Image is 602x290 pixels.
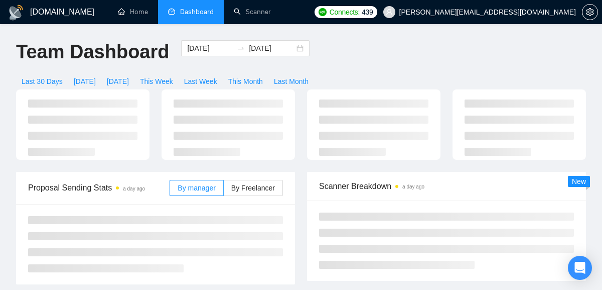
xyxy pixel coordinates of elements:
[28,181,170,194] span: Proposal Sending Stats
[184,76,217,87] span: Last Week
[187,43,233,54] input: Start date
[582,8,597,16] span: setting
[180,8,214,16] span: Dashboard
[319,8,327,16] img: upwork-logo.png
[402,184,424,189] time: a day ago
[8,5,24,21] img: logo
[118,8,148,16] a: homeHome
[582,8,598,16] a: setting
[140,76,173,87] span: This Week
[74,76,96,87] span: [DATE]
[237,44,245,52] span: swap-right
[237,44,245,52] span: to
[68,73,101,89] button: [DATE]
[123,186,145,191] time: a day ago
[234,8,271,16] a: searchScanner
[268,73,314,89] button: Last Month
[274,76,309,87] span: Last Month
[16,40,169,64] h1: Team Dashboard
[582,4,598,20] button: setting
[362,7,373,18] span: 439
[134,73,179,89] button: This Week
[330,7,360,18] span: Connects:
[22,76,63,87] span: Last 30 Days
[249,43,294,54] input: End date
[178,184,215,192] span: By manager
[223,73,268,89] button: This Month
[168,8,175,15] span: dashboard
[107,76,129,87] span: [DATE]
[386,9,393,16] span: user
[101,73,134,89] button: [DATE]
[16,73,68,89] button: Last 30 Days
[231,184,275,192] span: By Freelancer
[228,76,263,87] span: This Month
[572,177,586,185] span: New
[179,73,223,89] button: Last Week
[568,256,592,280] div: Open Intercom Messenger
[319,180,574,192] span: Scanner Breakdown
